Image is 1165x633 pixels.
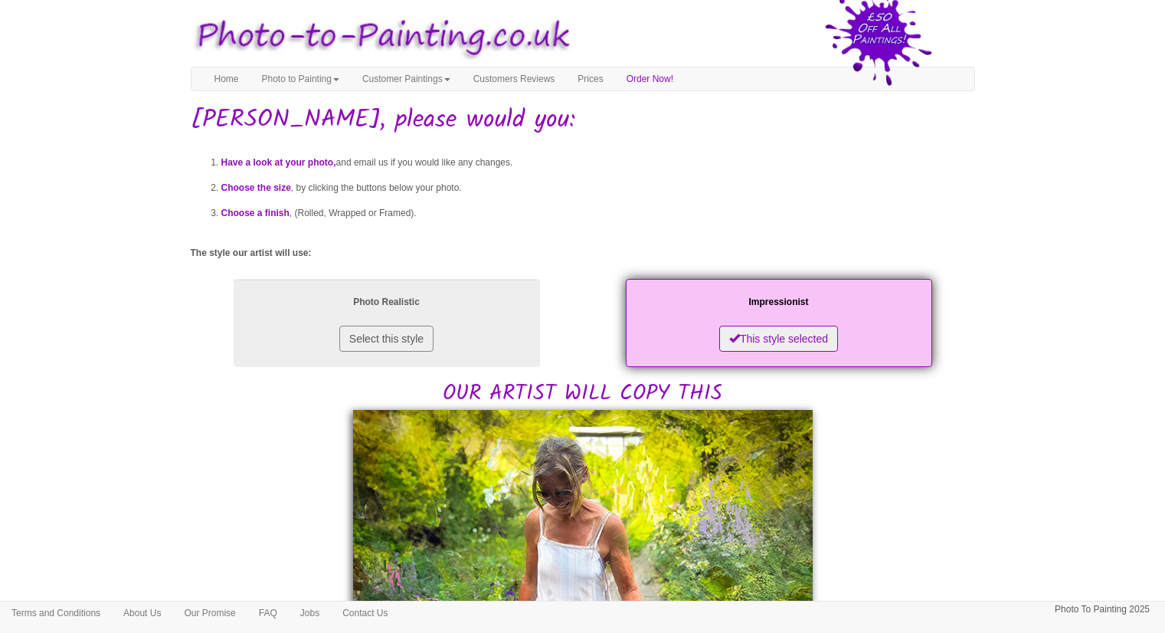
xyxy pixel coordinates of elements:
[615,67,685,90] a: Order Now!
[221,175,975,201] li: , by clicking the buttons below your photo.
[221,182,291,193] span: Choose the size
[203,67,250,90] a: Home
[221,157,336,168] span: Have a look at your photo,
[247,602,289,625] a: FAQ
[462,67,567,90] a: Customers Reviews
[566,67,614,90] a: Prices
[351,67,462,90] a: Customer Paintings
[191,275,975,406] h2: OUR ARTIST WILL COPY THIS
[172,602,247,625] a: Our Promise
[183,8,575,67] img: Photo to Painting
[191,247,312,260] label: The style our artist will use:
[249,294,525,310] p: Photo Realistic
[331,602,399,625] a: Contact Us
[191,107,975,133] h1: [PERSON_NAME], please would you:
[1055,602,1150,618] p: Photo To Painting 2025
[221,208,290,218] span: Choose a finish
[250,67,351,90] a: Photo to Painting
[641,294,917,310] p: Impressionist
[221,150,975,175] li: and email us if you would like any changes.
[719,326,838,352] button: This style selected
[289,602,331,625] a: Jobs
[112,602,172,625] a: About Us
[221,201,975,226] li: , (Rolled, Wrapped or Framed).
[339,326,434,352] button: Select this style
